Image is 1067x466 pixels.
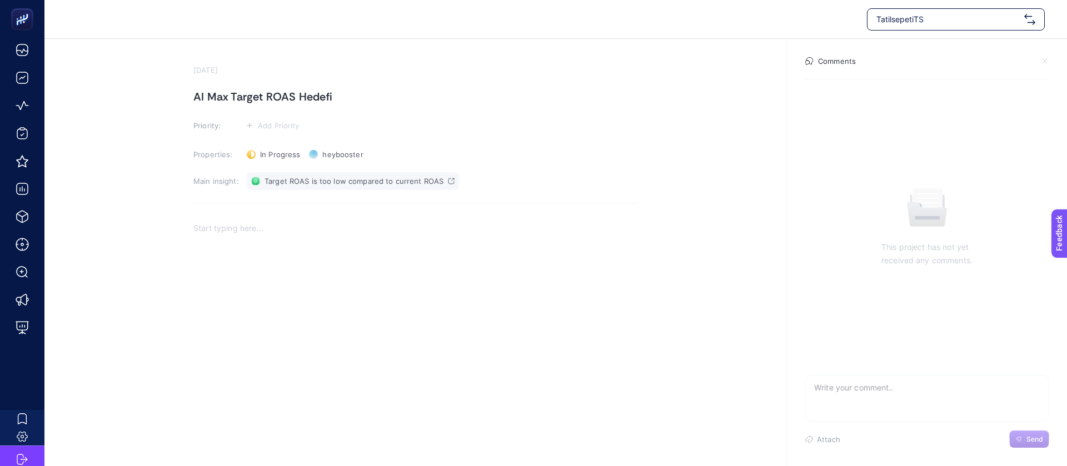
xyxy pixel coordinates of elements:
button: Send [1009,430,1049,448]
h3: Main insight: [193,177,240,186]
h4: Comments [818,57,856,66]
span: Attach [817,435,840,444]
button: Add Priority [242,119,303,132]
span: Feedback [7,3,42,12]
span: heybooster [322,150,363,159]
time: [DATE] [193,66,218,74]
h1: AI Max Target ROAS Hedefi [193,88,638,106]
h3: Properties: [193,150,240,159]
span: Target ROAS is too low compared to current ROAS [265,177,443,186]
span: Add Priority [258,121,300,130]
span: Send [1026,435,1043,444]
h3: Priority: [193,121,240,130]
a: Target ROAS is too low compared to current ROAS [247,172,459,190]
img: svg%3e [1024,14,1035,25]
span: TatilsepetiTS [876,14,1020,25]
span: In Progress [260,150,300,159]
p: This project has not yet received any comments. [881,240,973,267]
div: Rich Text Editor. Editing area: main [193,214,638,437]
